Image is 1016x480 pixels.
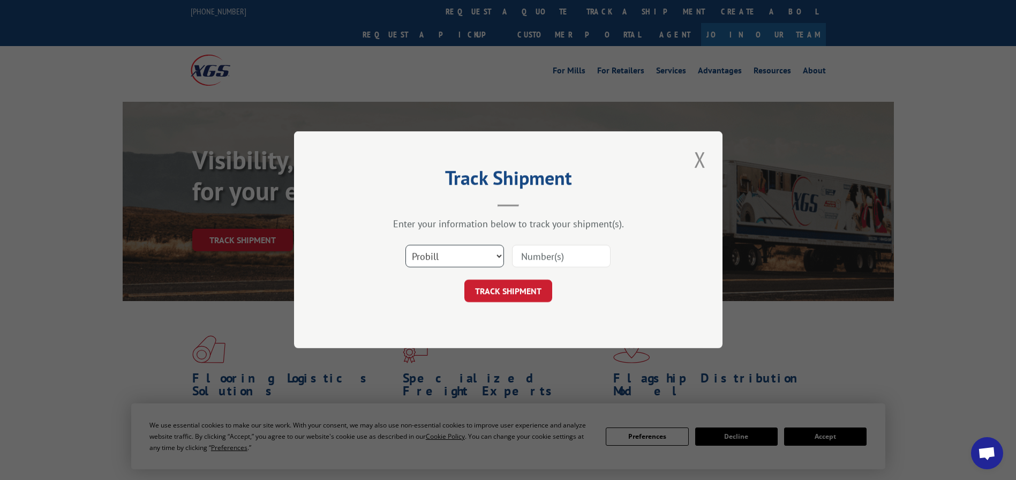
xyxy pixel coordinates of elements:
button: TRACK SHIPMENT [464,280,552,303]
h2: Track Shipment [348,170,669,191]
div: Enter your information below to track your shipment(s). [348,218,669,230]
a: Open chat [971,437,1003,469]
input: Number(s) [512,245,611,268]
button: Close modal [691,145,709,174]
